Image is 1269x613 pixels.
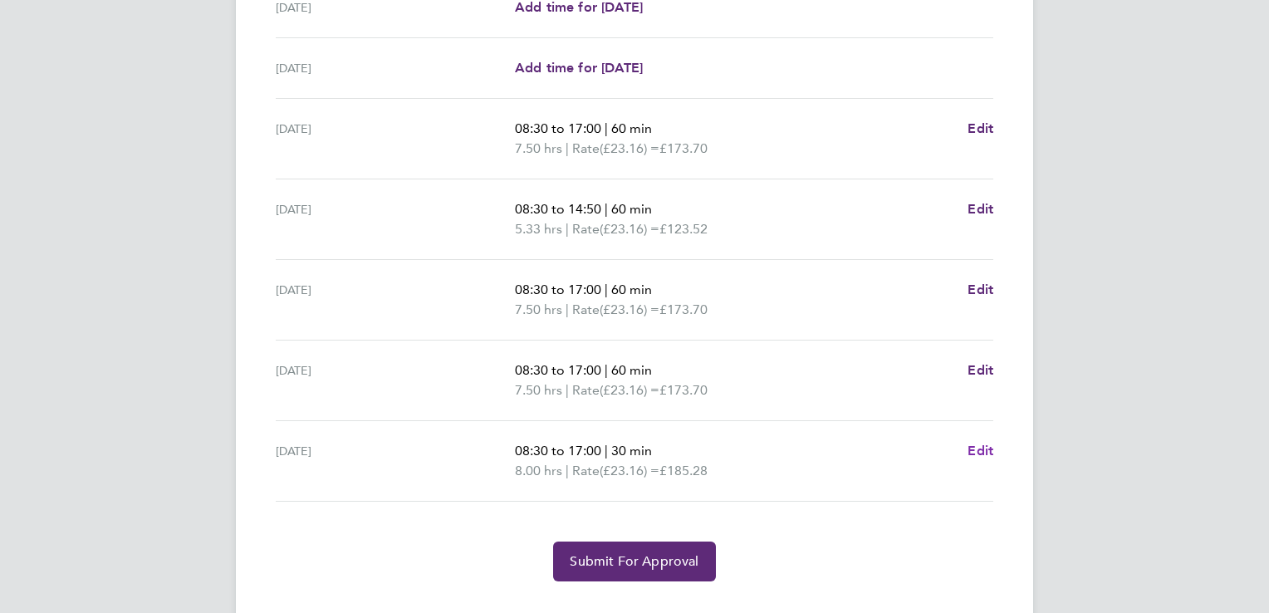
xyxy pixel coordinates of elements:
[968,441,993,461] a: Edit
[276,360,515,400] div: [DATE]
[968,201,993,217] span: Edit
[515,443,601,459] span: 08:30 to 17:00
[659,221,708,237] span: £123.52
[515,221,562,237] span: 5.33 hrs
[968,280,993,300] a: Edit
[659,463,708,478] span: £185.28
[566,382,569,398] span: |
[605,443,608,459] span: |
[572,219,600,239] span: Rate
[572,380,600,400] span: Rate
[276,119,515,159] div: [DATE]
[515,60,643,76] span: Add time for [DATE]
[276,199,515,239] div: [DATE]
[600,140,659,156] span: (£23.16) =
[566,221,569,237] span: |
[611,201,652,217] span: 60 min
[566,140,569,156] span: |
[605,120,608,136] span: |
[605,201,608,217] span: |
[968,443,993,459] span: Edit
[515,120,601,136] span: 08:30 to 17:00
[515,302,562,317] span: 7.50 hrs
[276,280,515,320] div: [DATE]
[968,360,993,380] a: Edit
[572,300,600,320] span: Rate
[515,362,601,378] span: 08:30 to 17:00
[515,282,601,297] span: 08:30 to 17:00
[600,302,659,317] span: (£23.16) =
[611,120,652,136] span: 60 min
[553,542,715,581] button: Submit For Approval
[659,382,708,398] span: £173.70
[659,140,708,156] span: £173.70
[515,201,601,217] span: 08:30 to 14:50
[605,282,608,297] span: |
[611,282,652,297] span: 60 min
[968,119,993,139] a: Edit
[968,282,993,297] span: Edit
[276,58,515,78] div: [DATE]
[600,382,659,398] span: (£23.16) =
[611,362,652,378] span: 60 min
[968,199,993,219] a: Edit
[968,120,993,136] span: Edit
[611,443,652,459] span: 30 min
[600,463,659,478] span: (£23.16) =
[600,221,659,237] span: (£23.16) =
[570,553,698,570] span: Submit For Approval
[605,362,608,378] span: |
[515,382,562,398] span: 7.50 hrs
[659,302,708,317] span: £173.70
[566,463,569,478] span: |
[566,302,569,317] span: |
[515,140,562,156] span: 7.50 hrs
[572,461,600,481] span: Rate
[515,58,643,78] a: Add time for [DATE]
[968,362,993,378] span: Edit
[276,441,515,481] div: [DATE]
[572,139,600,159] span: Rate
[515,463,562,478] span: 8.00 hrs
